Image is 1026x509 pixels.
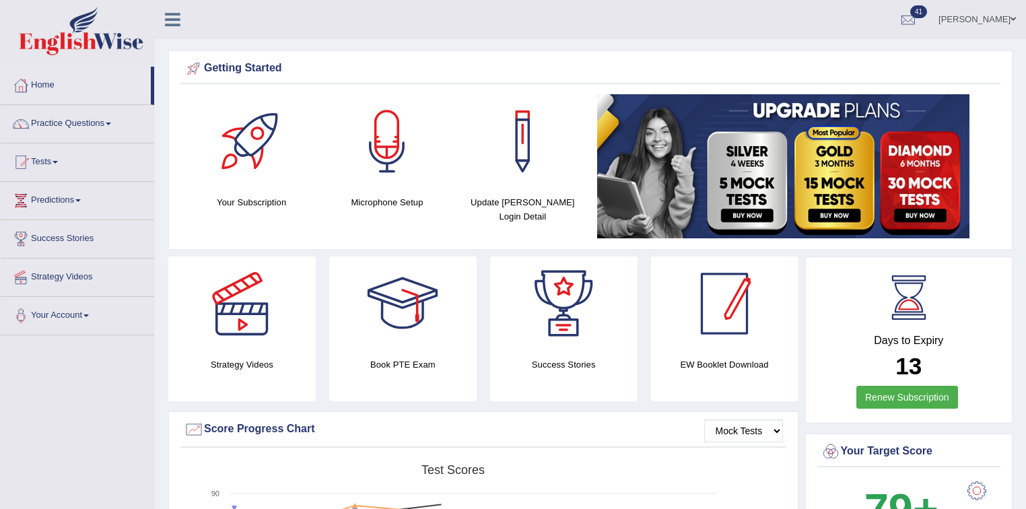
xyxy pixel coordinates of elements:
a: Your Account [1,297,154,331]
a: Home [1,67,151,100]
h4: Your Subscription [191,195,312,209]
h4: Book PTE Exam [329,358,477,372]
a: Renew Subscription [856,386,958,409]
a: Tests [1,143,154,177]
a: Success Stories [1,220,154,254]
span: 41 [910,5,927,18]
div: Score Progress Chart [184,419,783,440]
a: Practice Questions [1,105,154,139]
img: small5.jpg [597,94,969,238]
div: Getting Started [184,59,997,79]
b: 13 [895,353,922,379]
h4: EW Booklet Download [651,358,798,372]
h4: Days to Expiry [821,335,998,347]
a: Predictions [1,182,154,215]
a: Strategy Videos [1,259,154,292]
text: 90 [211,489,219,498]
h4: Microphone Setup [326,195,448,209]
h4: Success Stories [490,358,638,372]
tspan: Test scores [421,463,485,477]
h4: Update [PERSON_NAME] Login Detail [462,195,584,224]
div: Your Target Score [821,442,998,462]
h4: Strategy Videos [168,358,316,372]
